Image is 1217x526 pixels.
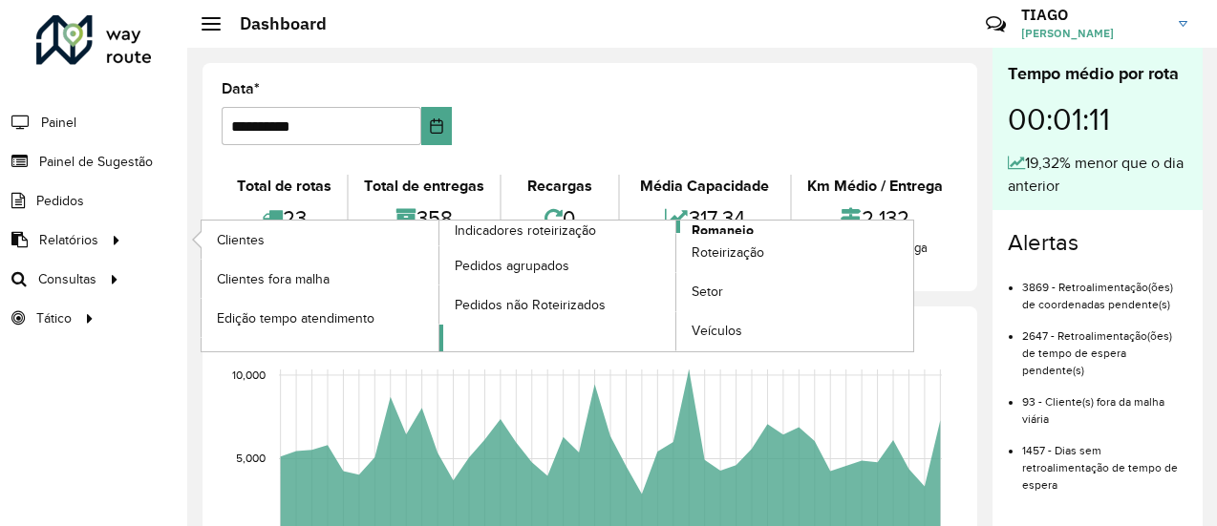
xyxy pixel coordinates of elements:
[455,221,596,241] span: Indicadores roteirização
[202,299,438,337] a: Edição tempo atendimento
[692,221,754,241] span: Romaneio
[676,312,913,350] a: Veículos
[506,198,612,239] div: 0
[221,13,327,34] h2: Dashboard
[797,198,953,239] div: 2,132
[797,175,953,198] div: Km Médio / Entrega
[455,256,569,276] span: Pedidos agrupados
[217,269,330,289] span: Clientes fora malha
[353,198,495,239] div: 358
[353,175,495,198] div: Total de entregas
[1022,264,1187,313] li: 3869 - Retroalimentação(ões) de coordenadas pendente(s)
[439,221,914,351] a: Romaneio
[506,175,612,198] div: Recargas
[41,113,76,133] span: Painel
[1022,428,1187,494] li: 1457 - Dias sem retroalimentação de tempo de espera
[455,295,606,315] span: Pedidos não Roteirizados
[421,107,452,145] button: Choose Date
[676,234,913,272] a: Roteirização
[692,242,764,263] span: Roteirização
[226,175,342,198] div: Total de rotas
[217,230,265,250] span: Clientes
[692,321,742,341] span: Veículos
[1008,229,1187,257] h4: Alertas
[1021,6,1164,24] h3: TIAGO
[975,4,1016,45] a: Contato Rápido
[236,452,266,465] text: 5,000
[39,152,153,172] span: Painel de Sugestão
[676,273,913,311] a: Setor
[217,308,374,328] span: Edição tempo atendimento
[232,368,266,381] text: 10,000
[439,246,676,284] a: Pedidos agrupados
[692,282,723,302] span: Setor
[1008,152,1187,198] div: 19,32% menor que o dia anterior
[202,221,676,351] a: Indicadores roteirização
[439,285,676,324] a: Pedidos não Roteirizados
[1008,61,1187,87] div: Tempo médio por rota
[625,198,785,239] div: 317,34
[1022,379,1187,428] li: 93 - Cliente(s) fora da malha viária
[39,230,98,250] span: Relatórios
[226,198,342,239] div: 23
[1021,25,1164,42] span: [PERSON_NAME]
[625,175,785,198] div: Média Capacidade
[36,308,72,328] span: Tático
[202,221,438,259] a: Clientes
[1022,313,1187,379] li: 2647 - Retroalimentação(ões) de tempo de espera pendente(s)
[38,269,96,289] span: Consultas
[222,77,260,100] label: Data
[202,260,438,298] a: Clientes fora malha
[36,191,84,211] span: Pedidos
[1008,87,1187,152] div: 00:01:11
